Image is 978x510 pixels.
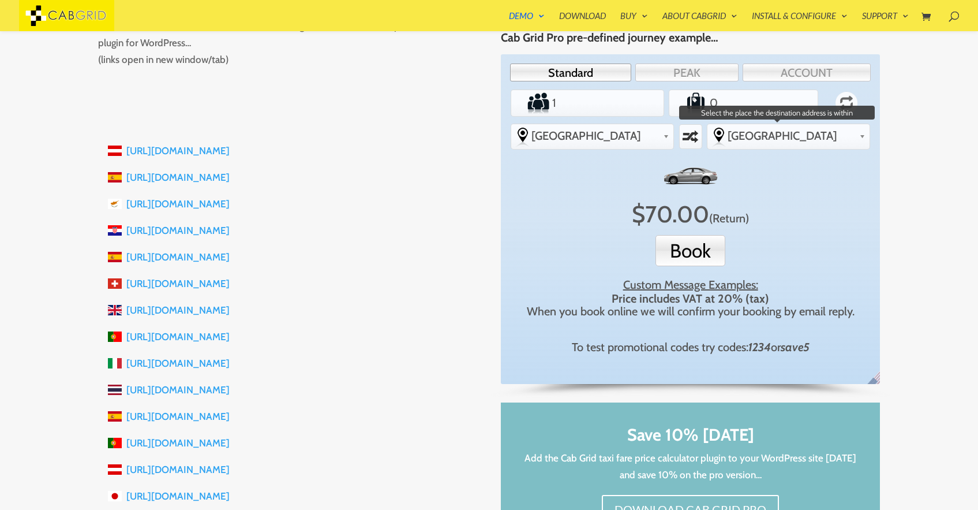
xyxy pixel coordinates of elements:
a: [URL][DOMAIN_NAME] [126,464,230,475]
a: [URL][DOMAIN_NAME] [126,411,230,422]
em: save5 [781,340,810,354]
a: CabGrid Taxi Plugin [19,8,114,20]
a: [URL][DOMAIN_NAME] [126,384,230,396]
a: Buy [620,12,648,31]
div: Select the place the starting address falls within [511,124,673,147]
span: English [865,370,889,394]
a: [URL][DOMAIN_NAME] [126,358,230,369]
span: Click to switch [709,211,749,225]
h2: Save 10% [DATE] [524,426,857,450]
a: [URL][DOMAIN_NAME] [126,490,230,502]
a: [URL][DOMAIN_NAME] [126,278,230,289]
a: [URL][DOMAIN_NAME] [126,198,230,210]
span: $ [632,200,645,228]
input: Number of Suitcases Number of Suitcases [707,91,780,114]
a: [URL][DOMAIN_NAME] [126,251,230,263]
span: [GEOGRAPHIC_DATA] [728,129,855,143]
span: 70.00 [645,200,709,228]
em: 1234 [748,340,771,354]
label: Number of Passengers [513,91,550,114]
a: Install & Configure [752,12,848,31]
img: Standard [662,159,720,193]
a: Demo [509,12,545,31]
a: Download [559,12,606,31]
label: Number of Suitcases [671,91,707,114]
label: Return [825,86,869,120]
div: To test promotional codes try codes: or [516,340,865,354]
div: Select the place the destination address is within [707,124,870,147]
a: [URL][DOMAIN_NAME] [126,331,230,343]
a: ACCOUNT [743,64,871,81]
span: [GEOGRAPHIC_DATA] [531,129,658,143]
input: Number of Passengers Number of Passengers [550,91,624,114]
a: Standard [510,64,631,81]
a: [URL][DOMAIN_NAME] [126,437,230,449]
label: Swap selected destinations [681,126,700,147]
a: [URL][DOMAIN_NAME] [126,304,230,316]
div: When you book online we will confirm your booking by email reply. [516,292,865,317]
h4: Cab Grid Pro pre-defined journey example… [501,31,880,50]
a: [URL][DOMAIN_NAME] [126,172,230,183]
strong: Price includes VAT at 20% (tax) [612,292,769,306]
a: PEAK [635,64,739,81]
a: [URL][DOMAIN_NAME] [126,145,230,157]
a: [URL][DOMAIN_NAME] [126,225,230,236]
p: Add the Cab Grid taxi fare price calculator plugin to your WordPress site [DATE] and save 10% on ... [524,450,857,483]
a: About CabGrid [662,12,737,31]
p: Below is a selection of that are using the CabGrid taxi fare price calculator plugin for WordPres... [98,18,478,68]
button: Book [655,235,725,266]
a: Support [862,12,909,31]
u: Custom Message Examples: [623,278,758,292]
